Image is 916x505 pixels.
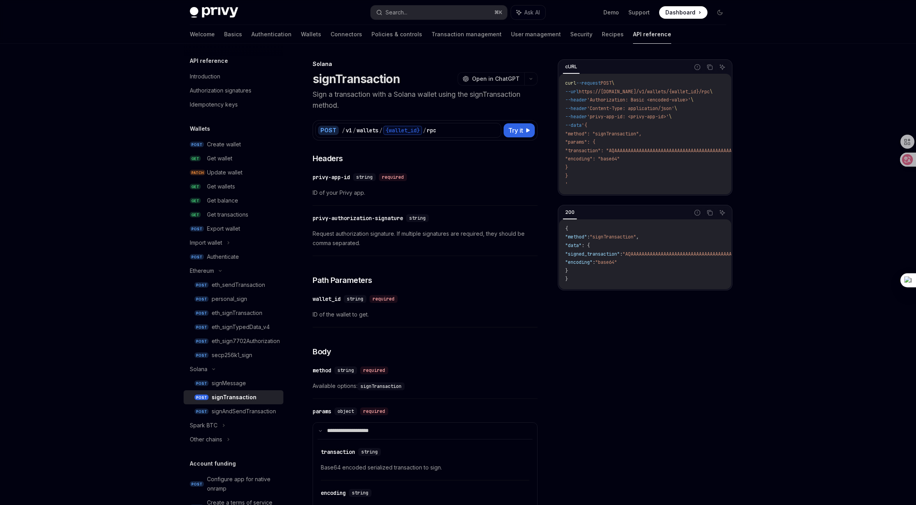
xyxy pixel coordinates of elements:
[184,137,283,151] a: POSTCreate wallet
[207,224,240,233] div: Export wallet
[602,25,624,44] a: Recipes
[212,322,270,332] div: eth_signTypedData_v4
[190,100,238,109] div: Idempotency keys
[592,259,595,265] span: :
[195,282,209,288] span: POST
[190,156,201,162] span: GET
[360,366,388,374] div: required
[705,62,715,72] button: Copy the contents from the code block
[472,75,520,83] span: Open in ChatGPT
[313,72,400,86] h1: signTransaction
[383,126,422,135] div: {wallet_id}
[190,198,201,204] span: GET
[190,421,218,430] div: Spark BTC
[601,80,612,86] span: POST
[587,234,590,240] span: :
[338,367,354,373] span: string
[190,7,238,18] img: dark logo
[371,5,507,20] button: Search...⌘K
[565,181,568,187] span: '
[423,126,426,134] div: /
[691,97,693,103] span: \
[195,310,209,316] span: POST
[184,250,283,264] a: POSTAuthenticate
[212,379,246,388] div: signMessage
[511,25,561,44] a: User management
[224,25,242,44] a: Basics
[313,381,538,391] span: Available options:
[184,472,283,496] a: POSTConfigure app for native onramp
[212,336,280,346] div: eth_sign7702Authorization
[184,376,283,390] a: POSTsignMessage
[313,275,372,286] span: Path Parameters
[714,6,726,19] button: Toggle dark mode
[565,156,620,162] span: "encoding": "base64"
[659,6,707,19] a: Dashboard
[313,310,538,319] span: ID of the wallet to get.
[195,338,209,344] span: POST
[508,126,523,135] span: Try it
[357,126,378,134] div: wallets
[190,226,204,232] span: POST
[565,259,592,265] span: "encoding"
[190,86,251,95] div: Authorization signatures
[582,122,587,128] span: '{
[338,408,354,414] span: object
[207,210,248,219] div: Get transactions
[717,62,727,72] button: Ask AI
[353,126,356,134] div: /
[207,154,232,163] div: Get wallet
[565,276,568,282] span: }
[190,365,207,374] div: Solana
[184,306,283,320] a: POSTeth_signTransaction
[565,114,587,120] span: --header
[195,352,209,358] span: POST
[674,105,677,112] span: \
[313,366,331,374] div: method
[184,98,283,112] a: Idempotency keys
[565,268,568,274] span: }
[321,489,346,497] div: encoding
[190,124,210,133] h5: Wallets
[563,208,577,217] div: 200
[301,25,321,44] a: Wallets
[313,188,538,197] span: ID of your Privy app.
[565,251,620,257] span: "signed_transaction"
[565,139,595,145] span: "params": {
[587,114,669,120] span: 'privy-app-id: <privy-app-id>'
[184,278,283,292] a: POSTeth_sendTransaction
[207,196,238,205] div: Get balance
[190,142,204,148] span: POST
[379,126,382,134] div: /
[504,123,535,137] button: Try it
[565,89,579,95] span: --url
[313,346,331,357] span: Body
[524,9,540,16] span: Ask AI
[705,208,715,218] button: Copy the contents from the code block
[563,62,580,71] div: cURL
[361,449,378,455] span: string
[184,84,283,98] a: Authorization signatures
[190,56,228,66] h5: API reference
[212,393,256,402] div: signTransaction
[184,348,283,362] a: POSTsecp256k1_sign
[207,168,242,177] div: Update wallet
[212,280,265,290] div: eth_sendTransaction
[692,208,702,218] button: Report incorrect code
[184,151,283,165] a: GETGet wallet
[431,25,502,44] a: Transaction management
[565,173,568,179] span: }
[565,226,568,232] span: {
[636,234,639,240] span: ,
[190,72,220,81] div: Introduction
[190,459,236,468] h5: Account funding
[184,222,283,236] a: POSTExport wallet
[184,165,283,180] a: PATCHUpdate wallet
[603,9,619,16] a: Demo
[195,381,209,386] span: POST
[587,105,674,112] span: 'Content-Type: application/json'
[313,153,343,164] span: Headers
[190,254,204,260] span: POST
[184,208,283,222] a: GETGet transactions
[207,252,239,261] div: Authenticate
